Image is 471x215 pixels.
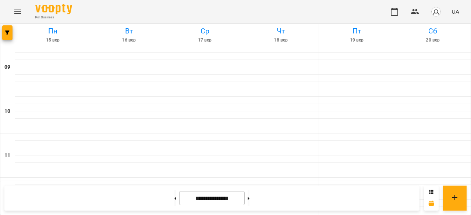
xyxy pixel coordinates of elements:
h6: Сб [396,25,470,37]
h6: 19 вер [320,37,394,44]
h6: 20 вер [396,37,470,44]
span: UA [451,8,459,15]
button: Menu [9,3,26,21]
h6: 18 вер [244,37,318,44]
h6: 09 [4,63,10,71]
h6: 11 [4,151,10,160]
h6: Пт [320,25,394,37]
h6: Чт [244,25,318,37]
img: Voopty Logo [35,4,72,14]
h6: 16 вер [92,37,166,44]
h6: Вт [92,25,166,37]
h6: 15 вер [16,37,90,44]
h6: Ср [168,25,242,37]
span: For Business [35,15,72,20]
button: UA [449,5,462,18]
h6: 10 [4,107,10,115]
img: avatar_s.png [431,7,441,17]
h6: 17 вер [168,37,242,44]
h6: Пн [16,25,90,37]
